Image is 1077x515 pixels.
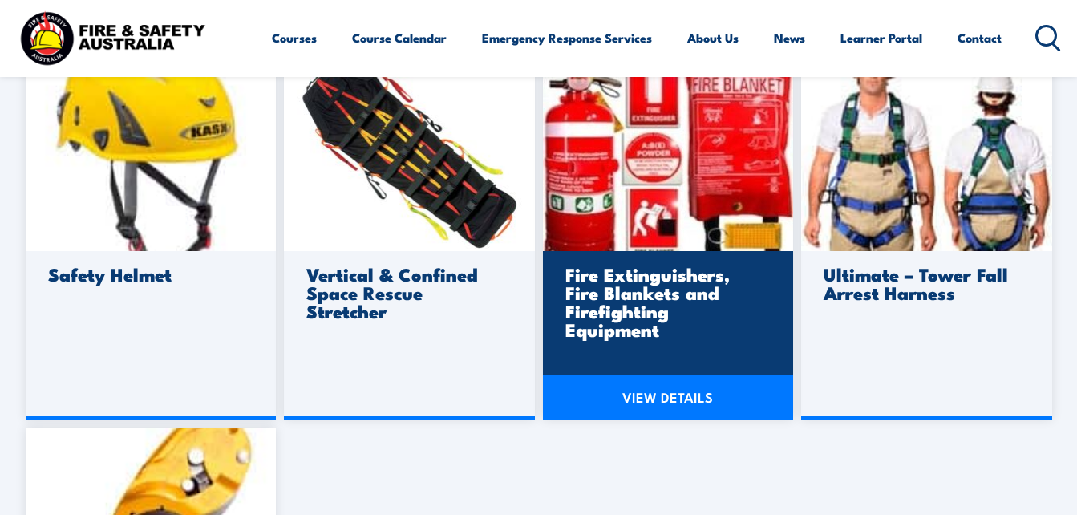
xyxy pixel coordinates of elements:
[352,18,447,57] a: Course Calendar
[840,18,922,57] a: Learner Portal
[543,51,794,251] img: admin-ajax-3-.jpg
[774,18,805,57] a: News
[958,18,1002,57] a: Contact
[801,51,1052,251] img: arrest-harness.jpg
[565,265,767,339] h3: Fire Extinguishers, Fire Blankets and Firefighting Equipment
[48,265,249,283] h3: Safety Helmet
[272,18,317,57] a: Courses
[543,375,794,420] a: VIEW DETAILS
[26,51,277,251] img: safety-helmet.jpg
[306,265,508,320] h3: Vertical & Confined Space Rescue Stretcher
[482,18,652,57] a: Emergency Response Services
[824,265,1025,302] h3: Ultimate – Tower Fall Arrest Harness
[687,18,739,57] a: About Us
[284,51,535,251] img: ferno-roll-up-stretcher.jpg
